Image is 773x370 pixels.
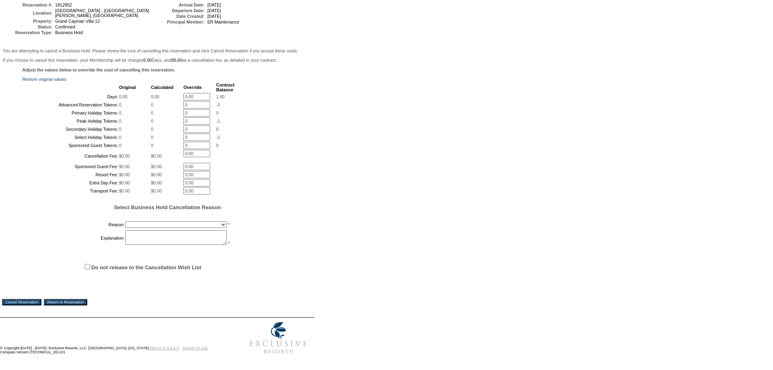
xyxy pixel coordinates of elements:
[91,264,201,270] label: Do not release to the Cancellation Wish List
[23,187,118,195] td: Transport Fee:
[23,230,125,246] td: Explanation:
[151,94,159,99] span: 0.00
[55,19,100,24] span: Grand Cayman Villa 12
[119,172,130,177] span: $0.00
[3,58,312,63] p: If you choose to cancel this reservation, your Membership will be charged Days, and as a cancella...
[183,346,208,350] a: TERMS OF USE
[151,119,153,123] span: 0
[23,171,118,178] td: Resort Fee:
[144,58,152,63] b: 0.00
[119,188,130,193] span: $0.00
[216,119,220,123] span: -1
[151,180,162,185] span: $0.00
[23,117,118,125] td: Peak Holiday Tokens:
[2,299,41,305] input: Cancel Reservation
[151,85,174,90] b: Calculated
[151,154,162,158] span: $0.00
[171,58,182,63] b: $0.00
[156,14,205,19] td: Date Created:
[151,135,153,140] span: 0
[23,109,118,117] td: Primary Holiday Tokens:
[151,127,153,132] span: 0
[150,346,179,350] a: PRIVACY POLICY
[242,318,314,358] img: Exclusive Resorts
[4,19,52,24] td: Property:
[207,14,221,19] span: [DATE]
[119,127,121,132] span: 0
[151,172,162,177] span: $0.00
[3,48,312,53] p: You are attempting to cancel a Business Hold. Please review the cost of cancelling this reservati...
[216,143,219,148] span: 0
[23,150,118,162] td: Cancellation Fee:
[119,154,130,158] span: $0.00
[23,220,125,229] td: Reason:
[156,8,205,13] td: Departure Date:
[23,101,118,108] td: Advanced Reservation Tokens:
[55,30,83,35] span: Business Hold
[22,77,66,82] a: Restore original values
[156,19,205,24] td: Principal Member:
[216,82,235,92] b: Contract Balance
[4,8,52,18] td: Location:
[119,119,121,123] span: 0
[22,204,312,210] h5: Select Business Hold Cancellation Reason
[23,125,118,133] td: Secondary Holiday Tokens:
[151,102,153,107] span: 0
[119,143,121,148] span: 0
[4,30,52,35] td: Reservation Type:
[55,24,75,29] span: Confirmed
[151,110,153,115] span: 0
[23,142,118,149] td: Sponsored Guest Tokens:
[119,85,136,90] b: Original
[23,163,118,170] td: Sponsored Guest Fee:
[44,299,87,305] input: Return to Reservation
[4,2,52,7] td: Reservation #:
[156,2,205,7] td: Arrival Date:
[119,102,121,107] span: 0
[119,110,121,115] span: 0
[216,94,225,99] span: 1.00
[55,8,149,18] span: [GEOGRAPHIC_DATA] - [GEOGRAPHIC_DATA][PERSON_NAME], [GEOGRAPHIC_DATA]
[119,164,130,169] span: $0.00
[23,93,118,100] td: Days:
[207,19,239,24] span: ER Maintenance
[119,180,130,185] span: $0.00
[23,134,118,141] td: Select Holiday Tokens:
[207,2,221,7] span: [DATE]
[119,94,127,99] span: 0.00
[55,2,72,7] span: 1812852
[216,110,219,115] span: 0
[207,8,221,13] span: [DATE]
[151,143,153,148] span: 0
[22,67,175,72] b: Adjust the values below to override the cost of cancelling this reservation.
[183,85,202,90] b: Override
[23,179,118,186] td: Extra Day Fee:
[4,24,52,29] td: Status:
[119,135,121,140] span: 0
[151,188,162,193] span: $0.00
[216,135,220,140] span: -1
[216,127,219,132] span: 0
[216,102,220,107] span: -3
[151,164,162,169] span: $0.00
